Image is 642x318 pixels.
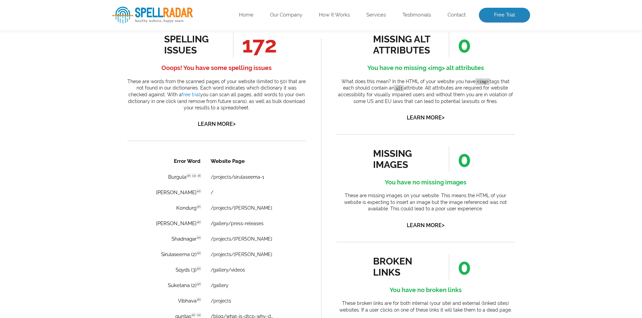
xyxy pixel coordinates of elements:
a: 6 [111,188,117,195]
a: Learn More> [198,121,236,127]
a: 1 [61,187,67,195]
span: en [59,21,64,25]
div: broken links [373,256,434,278]
a: 4 [91,188,97,195]
td: Sqyds (3) [18,110,78,125]
span: et [70,21,74,25]
div: spelling issues [164,34,225,56]
p: These broken links are for both internal (your site) and external (linked sites) websites. If a u... [336,300,515,313]
h4: You have no missing <img> alt attributes [336,63,515,73]
span: 0 [449,32,471,58]
a: /projects [83,145,104,151]
a: How It Works [319,12,350,19]
a: Our Company [270,12,302,19]
span: 0 [449,254,471,280]
a: /projects/[PERSON_NAME] [83,99,145,104]
td: Suketana (2) [18,125,78,140]
td: Sirulaseema (2) [18,94,78,109]
code: <img> [476,78,490,85]
th: Error Word [18,1,78,16]
p: These are missing images on your website. This means the HTML of your website is expecting to ins... [336,192,515,212]
td: Shadnagar [18,79,78,94]
a: 3 [81,188,87,195]
td: [PERSON_NAME] [18,32,78,47]
span: 172 [233,32,277,58]
td: guntas [18,156,78,171]
a: Services [366,12,386,19]
a: /projects/[PERSON_NAME] [83,83,145,89]
h4: You have no broken links [336,285,515,295]
p: What does this mean? In the HTML of your website you have tags that each should contain an attrib... [336,78,515,105]
span: en [69,51,74,56]
a: Home [239,12,253,19]
a: Learn More> [407,114,445,121]
a: Next [121,188,135,195]
img: SpellRadar [112,7,193,24]
h4: You have no missing images [336,177,515,188]
a: /gallery/press-releases [83,68,136,73]
span: en [69,129,74,134]
span: en [69,144,74,149]
a: Free Trial [479,8,530,23]
div: missing alt attributes [373,34,434,56]
td: Kondurg [18,48,78,63]
span: ca [69,160,74,165]
span: ca [64,21,69,25]
a: /projects/sirulaseema-1 [83,22,137,27]
span: en [69,82,74,87]
a: free trial [182,92,200,97]
td: Vibhava [18,141,78,155]
code: alt [394,85,404,92]
span: en [64,160,68,165]
a: 5 [101,188,107,195]
p: These are words from the scanned pages of your website (limited to 50) that are not found in our ... [127,78,306,111]
span: en [69,67,74,72]
a: /gallery/videos [83,114,118,120]
div: missing images [373,148,434,170]
a: / [83,37,86,42]
a: Testimonials [402,12,431,19]
td: Burgula [18,17,78,32]
a: /gallery [83,130,101,135]
span: en [69,36,74,41]
span: > [442,220,445,230]
a: /blog/what-is-dtcp-why-does-it-matters [83,161,146,166]
th: Website Page [79,1,161,16]
span: en [69,113,74,118]
span: > [442,113,445,122]
h4: Ooops! You have some spelling issues [127,63,306,73]
a: 2 [71,188,77,195]
a: Learn More> [407,222,445,228]
span: en [69,98,74,103]
td: [PERSON_NAME] [18,63,78,78]
a: /projects/[PERSON_NAME] [83,52,145,58]
span: 0 [449,146,471,172]
span: > [233,119,236,129]
a: Contact [448,12,466,19]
